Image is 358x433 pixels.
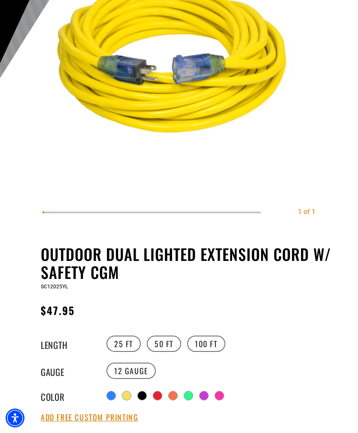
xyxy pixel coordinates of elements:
legend: Color [41,390,84,401]
label: 12 Gauge [106,363,156,379]
div: 1 of 1 [298,207,316,217]
button: Add Free Custom Printing [41,413,138,422]
label: 100 FT [187,336,225,352]
h1: Outdoor Dual Lighted Extension Cord w/ Safety CGM [41,245,352,281]
label: 50 FT [147,336,181,352]
span: $47.95 [41,303,75,318]
legend: Gauge [41,365,84,376]
div: Accessibility Menu [6,409,24,427]
label: 25 FT [106,336,141,352]
span: SC12025YL [41,284,68,290]
legend: Length [41,338,84,349]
